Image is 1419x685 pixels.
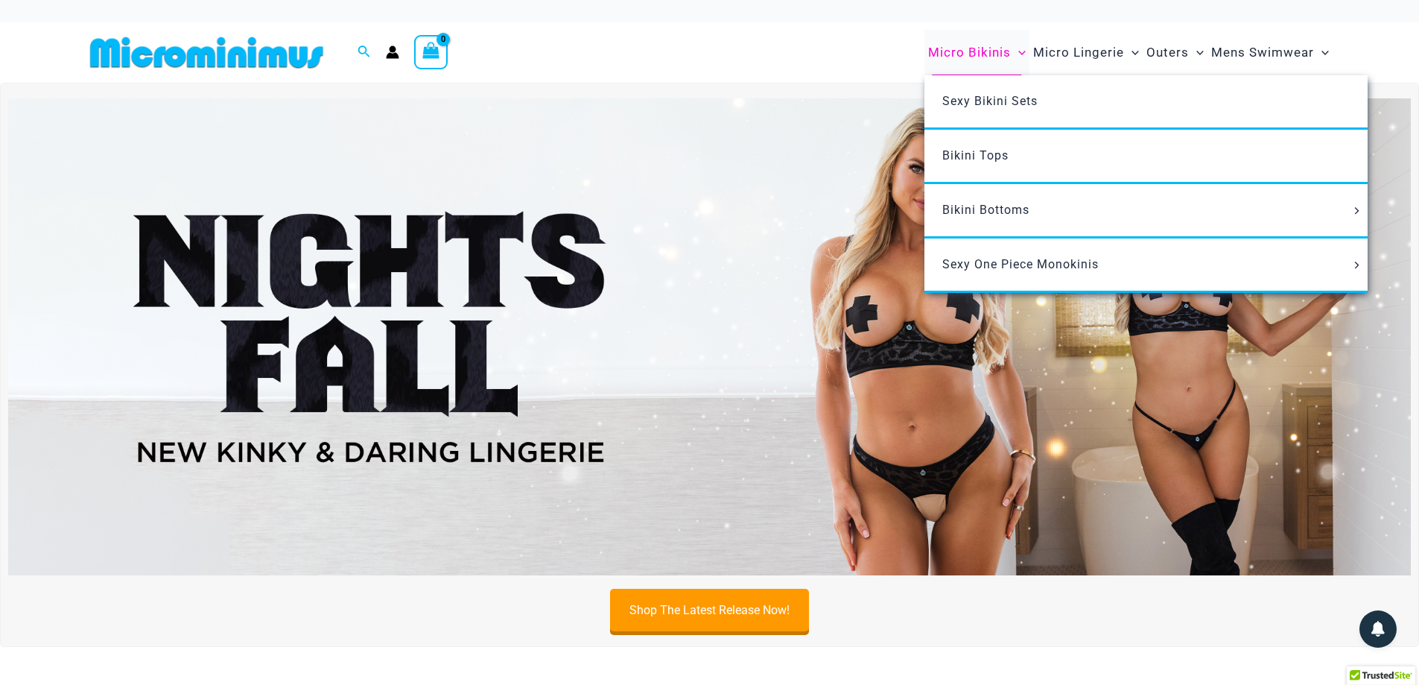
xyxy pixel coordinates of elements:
[924,30,1029,75] a: Micro BikinisMenu ToggleMenu Toggle
[942,203,1029,217] span: Bikini Bottoms
[924,130,1368,184] a: Bikini Tops
[1207,30,1333,75] a: Mens SwimwearMenu ToggleMenu Toggle
[414,35,448,69] a: View Shopping Cart, empty
[928,34,1011,72] span: Micro Bikinis
[1348,207,1365,215] span: Menu Toggle
[924,184,1368,239] a: Bikini BottomsMenu ToggleMenu Toggle
[610,589,809,631] a: Shop The Latest Release Now!
[1314,34,1329,72] span: Menu Toggle
[84,36,329,69] img: MM SHOP LOGO FLAT
[1033,34,1124,72] span: Micro Lingerie
[1189,34,1204,72] span: Menu Toggle
[1146,34,1189,72] span: Outers
[1011,34,1026,72] span: Menu Toggle
[942,148,1009,162] span: Bikini Tops
[1211,34,1314,72] span: Mens Swimwear
[1348,262,1365,269] span: Menu Toggle
[358,43,371,62] a: Search icon link
[1029,30,1143,75] a: Micro LingerieMenu ToggleMenu Toggle
[924,75,1368,130] a: Sexy Bikini Sets
[924,239,1368,293] a: Sexy One Piece MonokinisMenu ToggleMenu Toggle
[386,45,399,59] a: Account icon link
[8,98,1411,575] img: Night's Fall Silver Leopard Pack
[1143,30,1207,75] a: OutersMenu ToggleMenu Toggle
[1124,34,1139,72] span: Menu Toggle
[942,257,1099,271] span: Sexy One Piece Monokinis
[922,28,1336,78] nav: Site Navigation
[942,94,1038,108] span: Sexy Bikini Sets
